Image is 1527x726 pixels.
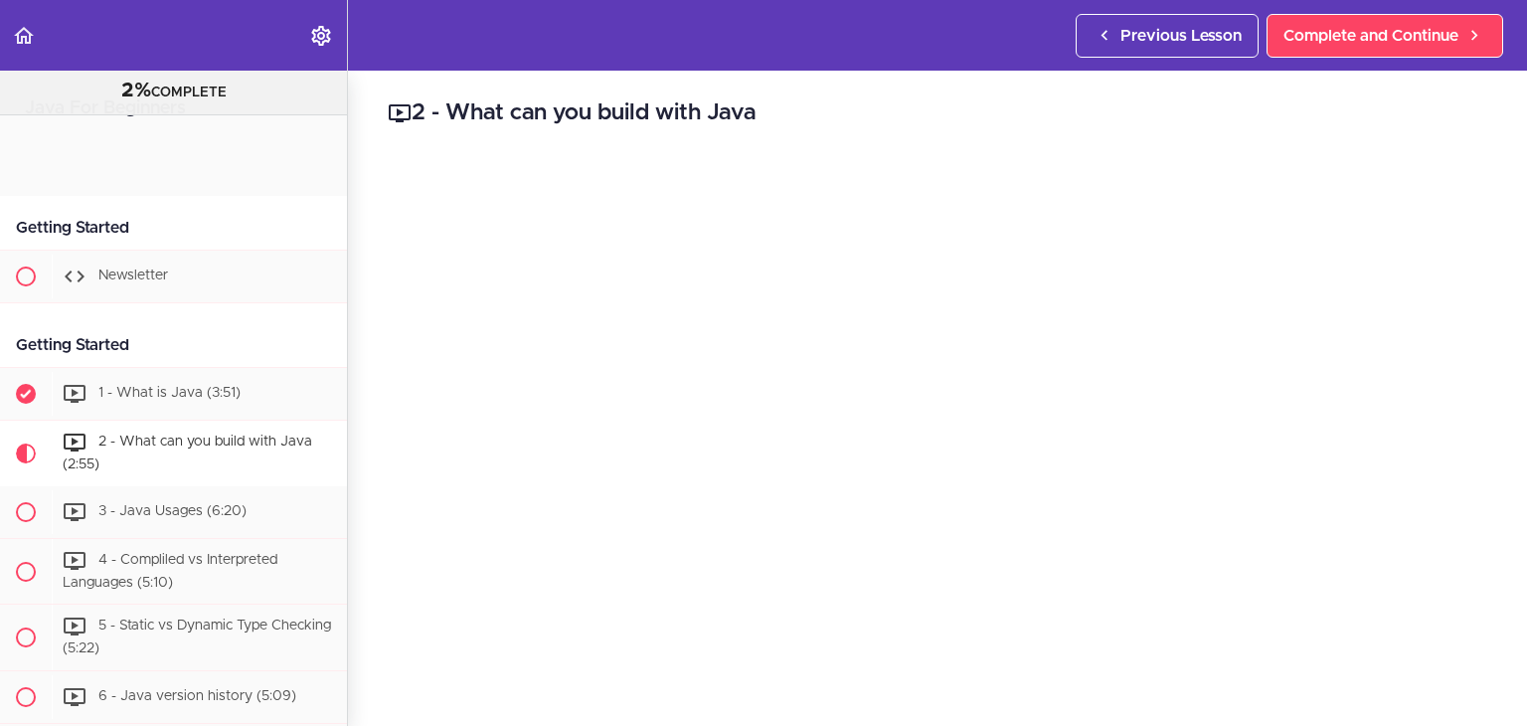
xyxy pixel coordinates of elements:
[1267,14,1503,58] a: Complete and Continue
[63,553,277,590] span: 4 - Compliled vs Interpreted Languages (5:10)
[63,435,312,471] span: 2 - What can you build with Java (2:55)
[309,24,333,48] svg: Settings Menu
[63,620,331,656] span: 5 - Static vs Dynamic Type Checking (5:22)
[121,81,151,100] span: 2%
[388,96,1487,130] h2: 2 - What can you build with Java
[25,79,322,104] div: COMPLETE
[12,24,36,48] svg: Back to course curriculum
[98,689,296,703] span: 6 - Java version history (5:09)
[98,269,168,282] span: Newsletter
[98,504,247,518] span: 3 - Java Usages (6:20)
[1076,14,1259,58] a: Previous Lesson
[98,386,241,400] span: 1 - What is Java (3:51)
[1283,24,1458,48] span: Complete and Continue
[1120,24,1242,48] span: Previous Lesson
